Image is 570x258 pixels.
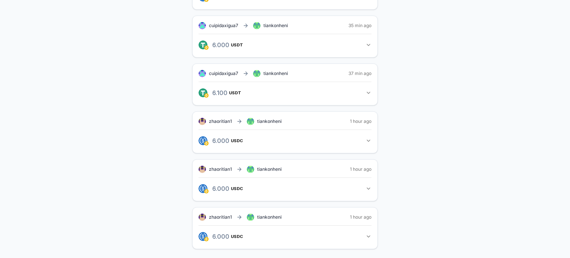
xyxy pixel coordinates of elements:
[350,118,371,124] span: 1 hour ago
[204,45,209,50] img: logo.png
[199,88,207,97] img: logo.png
[263,71,288,76] span: tiankonheni
[199,232,207,241] img: logo.png
[209,166,232,172] span: zhaoritian1
[204,237,209,241] img: logo.png
[199,40,207,49] img: logo.png
[199,136,207,145] img: logo.png
[350,214,371,220] span: 1 hour ago
[199,184,207,193] img: logo.png
[209,214,232,220] span: zhaoritian1
[257,118,282,124] span: tiankonheni
[204,189,209,193] img: logo.png
[257,166,282,172] span: tiankonheni
[204,93,209,98] img: logo.png
[209,118,232,124] span: zhaoritian1
[209,71,238,76] span: cuipidaxigua7
[199,39,371,51] button: 6.000USDT
[199,230,371,243] button: 6.000USDC
[348,71,371,76] span: 37 min ago
[350,166,371,172] span: 1 hour ago
[348,23,371,29] span: 35 min ago
[257,214,282,220] span: tiankonheni
[199,134,371,147] button: 6.000USDC
[199,86,371,99] button: 6.100USDT
[204,141,209,146] img: logo.png
[209,23,238,29] span: cuipidaxigua7
[263,23,288,29] span: tiankonheni
[199,182,371,195] button: 6.000USDC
